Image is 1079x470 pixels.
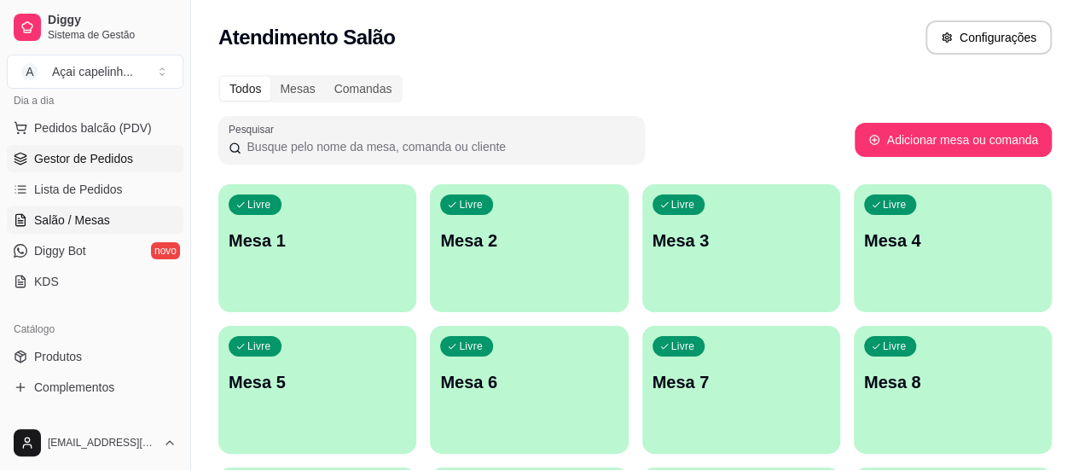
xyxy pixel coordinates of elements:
[34,150,133,167] span: Gestor de Pedidos
[642,184,840,312] button: LivreMesa 3
[7,7,183,48] a: DiggySistema de Gestão
[7,237,183,264] a: Diggy Botnovo
[7,145,183,172] a: Gestor de Pedidos
[7,343,183,370] a: Produtos
[48,13,177,28] span: Diggy
[270,77,324,101] div: Mesas
[653,370,830,394] p: Mesa 7
[7,268,183,295] a: KDS
[855,123,1052,157] button: Adicionar mesa ou comanda
[218,326,416,454] button: LivreMesa 5
[229,370,406,394] p: Mesa 5
[7,55,183,89] button: Select a team
[883,198,907,212] p: Livre
[854,184,1052,312] button: LivreMesa 4
[671,339,695,353] p: Livre
[34,212,110,229] span: Salão / Mesas
[229,122,280,136] label: Pesquisar
[247,339,271,353] p: Livre
[7,422,183,463] button: [EMAIL_ADDRESS][DOMAIN_NAME]
[21,63,38,80] span: A
[7,176,183,203] a: Lista de Pedidos
[854,326,1052,454] button: LivreMesa 8
[642,326,840,454] button: LivreMesa 7
[220,77,270,101] div: Todos
[34,242,86,259] span: Diggy Bot
[247,198,271,212] p: Livre
[671,198,695,212] p: Livre
[459,339,483,353] p: Livre
[34,379,114,396] span: Complementos
[48,436,156,450] span: [EMAIL_ADDRESS][DOMAIN_NAME]
[229,229,406,252] p: Mesa 1
[52,63,133,80] div: Açai capelinh ...
[34,348,82,365] span: Produtos
[7,206,183,234] a: Salão / Mesas
[325,77,402,101] div: Comandas
[864,370,1041,394] p: Mesa 8
[218,184,416,312] button: LivreMesa 1
[653,229,830,252] p: Mesa 3
[7,316,183,343] div: Catálogo
[864,229,1041,252] p: Mesa 4
[883,339,907,353] p: Livre
[241,138,635,155] input: Pesquisar
[48,28,177,42] span: Sistema de Gestão
[440,229,618,252] p: Mesa 2
[440,370,618,394] p: Mesa 6
[430,326,628,454] button: LivreMesa 6
[430,184,628,312] button: LivreMesa 2
[7,114,183,142] button: Pedidos balcão (PDV)
[7,374,183,401] a: Complementos
[34,273,59,290] span: KDS
[34,181,123,198] span: Lista de Pedidos
[925,20,1052,55] button: Configurações
[7,87,183,114] div: Dia a dia
[459,198,483,212] p: Livre
[218,24,395,51] h2: Atendimento Salão
[34,119,152,136] span: Pedidos balcão (PDV)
